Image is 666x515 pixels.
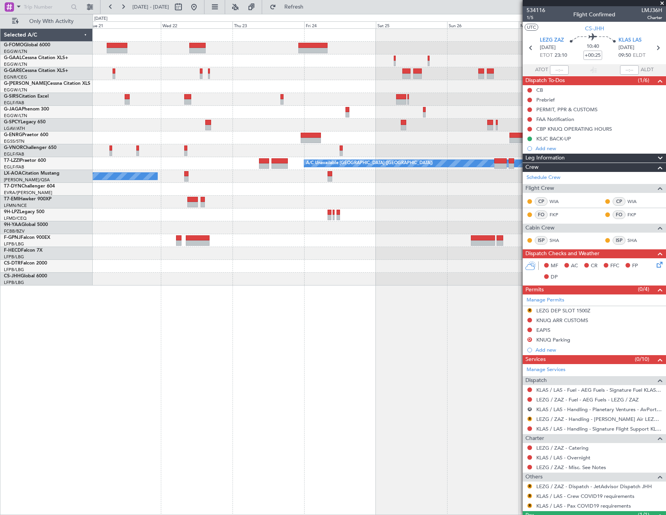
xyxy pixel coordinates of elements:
div: ISP [613,236,625,245]
span: (1/6) [638,76,649,84]
a: FKP [550,211,567,218]
div: FO [535,210,548,219]
a: G-GARECessna Citation XLS+ [4,68,68,73]
a: CS-JHHGlobal 6000 [4,274,47,279]
a: LEZG / ZAZ - Dispatch - JetAdvisor Dispatch JHH [536,483,652,490]
a: CS-DTRFalcon 2000 [4,261,47,266]
span: G-GAAL [4,56,22,60]
a: FKP [627,211,645,218]
div: CB [536,87,543,93]
a: G-SPCYLegacy 650 [4,120,46,124]
div: Sun 26 [447,21,519,28]
div: KNUQ Parking [536,336,570,343]
a: EGSS/STN [4,138,25,144]
div: Prebrief [536,96,555,103]
span: CR [591,262,597,270]
a: [PERSON_NAME]/QSA [4,177,50,183]
a: T7-EMIHawker 900XP [4,197,51,201]
span: Dispatch [525,376,547,385]
span: G-SIRS [4,94,19,99]
span: G-VNOR [4,145,23,150]
div: Add new [536,347,662,353]
div: KSJC BACK-UP [536,135,571,142]
button: R [527,308,532,313]
span: Leg Information [525,154,565,163]
button: R [527,417,532,421]
a: LFPB/LBG [4,280,24,286]
button: UTC [525,24,538,31]
div: Tue 21 [89,21,161,28]
a: EGGW/LTN [4,87,27,93]
span: 1/5 [527,14,545,21]
div: Thu 23 [233,21,304,28]
div: KNUQ ARR CUSTOMS [536,317,588,324]
a: T7-LZZIPraetor 600 [4,158,46,163]
a: WIA [627,198,645,205]
a: KLAS / LAS - Handling - Signature Flight Support KLAS / LAS [536,426,662,432]
a: LGAV/ATH [4,126,25,131]
span: T7-LZZI [4,158,20,163]
a: LX-AOACitation Mustang [4,171,60,176]
span: Charter [641,14,662,21]
span: 534116 [527,6,545,14]
a: EGGW/LTN [4,61,27,67]
a: LFMN/NCE [4,203,27,208]
div: Mon 27 [519,21,590,28]
a: EGLF/FAB [4,164,24,170]
a: WIA [550,198,567,205]
a: LFMD/CEQ [4,215,26,221]
a: LFPB/LBG [4,254,24,260]
span: T7-EMI [4,197,19,201]
span: Permits [525,286,544,294]
span: CS-JHH [4,274,21,279]
div: CBP KNUQ OPERATING HOURS [536,126,612,132]
a: LFPB/LBG [4,267,24,273]
span: Cabin Crew [525,224,555,233]
span: 23:10 [555,52,567,60]
a: G-[PERSON_NAME]Cessna Citation XLS [4,81,90,86]
a: LFPB/LBG [4,241,24,247]
a: LEZG / ZAZ - Misc. See Notes [536,464,606,471]
span: CS-DTR [4,261,21,266]
a: KLAS / LAS - Crew COVID19 requirements [536,493,634,499]
span: ETOT [540,52,553,60]
div: Fri 24 [304,21,376,28]
span: G-JAGA [4,107,22,112]
a: EVRA/[PERSON_NAME] [4,190,52,196]
div: CP [613,197,625,206]
a: Schedule Crew [527,174,560,182]
span: G-FOMO [4,43,24,47]
a: LEZG / ZAZ - Handling - [PERSON_NAME] Air LEZG / ZAZ [536,416,662,422]
span: ALDT [641,66,654,74]
span: ELDT [633,52,645,60]
a: KLAS / LAS - Pax COVID19 requirements [536,503,631,509]
button: R [527,484,532,489]
span: F-HECD [4,248,21,253]
button: Only With Activity [9,15,85,28]
span: [DATE] [618,44,634,52]
div: LEZG DEP SLOT 1500Z [536,307,590,314]
span: Dispatch Checks and Weather [525,249,599,258]
a: G-VNORChallenger 650 [4,145,56,150]
a: LEZG / ZAZ - Catering [536,445,588,451]
div: A/C Unavailable [GEOGRAPHIC_DATA] ([GEOGRAPHIC_DATA]) [306,158,433,169]
span: Others [525,473,543,482]
div: FAA Notification [536,116,574,123]
span: 10:40 [587,43,599,51]
button: R [527,407,532,412]
span: F-GPNJ [4,235,21,240]
span: AC [571,262,578,270]
span: Charter [525,434,544,443]
span: G-SPCY [4,120,21,124]
span: 09:50 [618,52,631,60]
span: FFC [610,262,619,270]
span: CS-JHH [585,25,604,33]
a: EGGW/LTN [4,113,27,119]
a: FCBB/BZV [4,228,25,234]
div: CP [535,197,548,206]
button: R [527,503,532,508]
span: MF [551,262,558,270]
span: LX-AOA [4,171,22,176]
a: 9H-LPZLegacy 500 [4,210,44,214]
a: EGLF/FAB [4,100,24,106]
